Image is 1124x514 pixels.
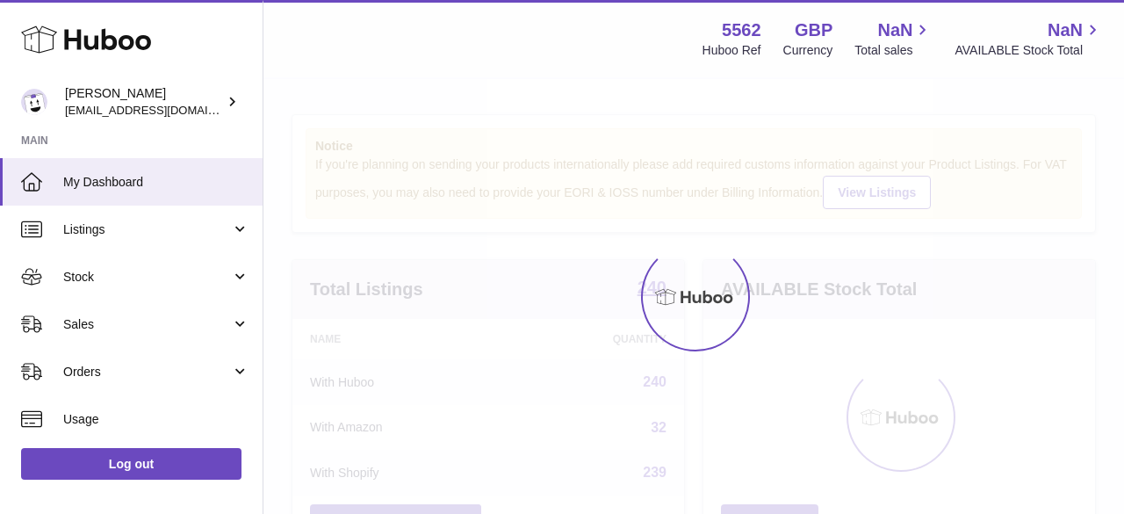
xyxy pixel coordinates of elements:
[21,89,47,115] img: internalAdmin-5562@internal.huboo.com
[854,18,933,59] a: NaN Total sales
[1048,18,1083,42] span: NaN
[955,42,1103,59] span: AVAILABLE Stock Total
[63,316,231,333] span: Sales
[65,85,223,119] div: [PERSON_NAME]
[795,18,832,42] strong: GBP
[854,42,933,59] span: Total sales
[722,18,761,42] strong: 5562
[877,18,912,42] span: NaN
[65,103,258,117] span: [EMAIL_ADDRESS][DOMAIN_NAME]
[702,42,761,59] div: Huboo Ref
[783,42,833,59] div: Currency
[63,411,249,428] span: Usage
[21,448,241,480] a: Log out
[63,364,231,380] span: Orders
[63,221,231,238] span: Listings
[63,269,231,286] span: Stock
[63,174,249,191] span: My Dashboard
[955,18,1103,59] a: NaN AVAILABLE Stock Total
